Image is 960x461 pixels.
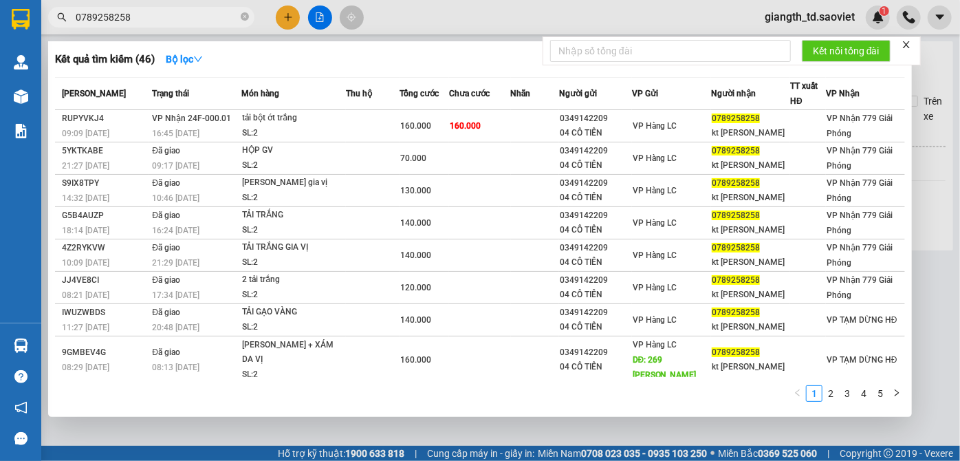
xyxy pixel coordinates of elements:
div: TẢI GẠO VÀNG [242,305,345,320]
div: kt [PERSON_NAME] [712,223,789,237]
div: SL: 2 [242,126,345,141]
div: G5B4AUZP [62,208,148,223]
button: Kết nối tổng đài [802,40,891,62]
span: VP Nhận 779 Giải Phóng [827,178,893,203]
div: 0349142209 [560,208,631,223]
div: kt [PERSON_NAME] [712,288,789,302]
span: Người nhận [711,89,756,98]
span: 21:29 [DATE] [152,258,199,268]
span: 11:27 [DATE] [62,323,109,332]
div: 0349142209 [560,305,631,320]
div: SL: 2 [242,158,345,173]
div: 9GMBEV4G [62,345,148,360]
span: 0789258258 [712,146,760,156]
div: S9IX8TPY [62,176,148,191]
span: VP Nhận 779 Giải Phóng [827,243,893,268]
div: 04 CÔ TIÊN [560,126,631,140]
span: left [794,389,802,397]
div: 0349142209 [560,176,631,191]
div: SL: 2 [242,191,345,206]
div: RUPYVKJ4 [62,111,148,126]
span: 09:17 [DATE] [152,161,199,171]
div: TẢI TRẮNG [242,208,345,223]
span: VP Nhận 779 Giải Phóng [827,114,893,138]
span: 14:32 [DATE] [62,193,109,203]
span: VP Hàng LC [633,153,677,163]
a: 4 [856,386,871,401]
span: 140.000 [400,250,431,260]
div: SL: 2 [242,320,345,335]
strong: Bộ lọc [166,54,203,65]
span: Đã giao [152,308,180,317]
span: Người gửi [559,89,597,98]
li: 3 [839,385,855,402]
img: solution-icon [14,124,28,138]
span: [PERSON_NAME] [62,89,126,98]
span: TT xuất HĐ [790,81,818,106]
a: 3 [840,386,855,401]
div: 04 CÔ TIÊN [560,360,631,374]
div: SL: 2 [242,255,345,270]
span: 160.000 [400,121,431,131]
span: 0789258258 [712,178,760,188]
input: Tìm tên, số ĐT hoặc mã đơn [76,10,238,25]
span: VP Hàng LC [633,315,677,325]
span: 21:27 [DATE] [62,161,109,171]
div: 04 CÔ TIÊN [560,320,631,334]
span: 08:21 [DATE] [62,290,109,300]
div: [PERSON_NAME] + XÁM DA VỊ [242,338,345,367]
span: close [902,40,911,50]
span: VP Nhận 779 Giải Phóng [827,146,893,171]
div: 0349142209 [560,241,631,255]
div: kt [PERSON_NAME] [712,360,789,374]
span: close-circle [241,12,249,21]
span: 0789258258 [712,347,760,357]
div: 0349142209 [560,144,631,158]
input: Nhập số tổng đài [550,40,791,62]
span: 16:24 [DATE] [152,226,199,235]
span: Kết nối tổng đài [813,43,880,58]
span: notification [14,401,28,414]
span: Tổng cước [400,89,439,98]
div: kt [PERSON_NAME] [712,191,789,205]
span: Đã giao [152,178,180,188]
span: Đã giao [152,275,180,285]
div: 04 CÔ TIÊN [560,191,631,205]
div: 04 CÔ TIÊN [560,288,631,302]
img: warehouse-icon [14,89,28,104]
div: kt [PERSON_NAME] [712,126,789,140]
span: search [57,12,67,22]
span: 130.000 [400,186,431,195]
div: IWUZWBDS [62,305,148,320]
li: Previous Page [789,385,806,402]
span: VP Hàng LC [633,218,677,228]
div: 0349142209 [560,345,631,360]
div: 04 CÔ TIÊN [560,255,631,270]
button: left [789,385,806,402]
span: 18:14 [DATE] [62,226,109,235]
li: Next Page [888,385,905,402]
span: Đã giao [152,347,180,357]
span: VP Nhận 779 Giải Phóng [827,275,893,300]
span: VP Hàng LC [633,283,677,292]
span: 09:09 [DATE] [62,129,109,138]
span: 08:13 [DATE] [152,363,199,372]
span: message [14,432,28,445]
span: VP Hàng LC [633,121,677,131]
span: question-circle [14,370,28,383]
img: warehouse-icon [14,339,28,353]
li: 1 [806,385,822,402]
span: VP Nhận 24F-000.01 [152,114,231,123]
div: SL: 2 [242,367,345,383]
div: tải bột ớt trắng [242,111,345,126]
span: 0789258258 [712,114,760,123]
span: close-circle [241,11,249,24]
span: VP TẠM DỪNG HĐ [827,355,897,365]
span: VP Hàng LC [633,340,677,350]
span: 160.000 [450,121,481,131]
span: down [193,54,203,64]
div: 0349142209 [560,273,631,288]
span: VP TẠM DỪNG HĐ [827,315,897,325]
div: [PERSON_NAME] gia vị [242,175,345,191]
span: 0789258258 [712,308,760,317]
